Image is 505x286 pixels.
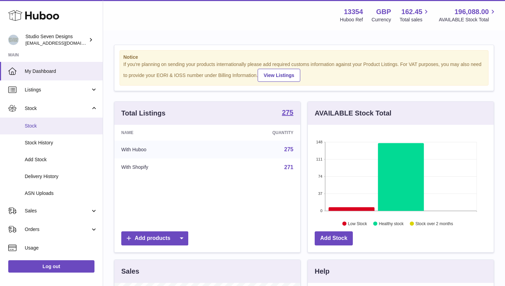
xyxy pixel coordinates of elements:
[25,105,90,112] span: Stock
[25,140,98,146] span: Stock History
[340,16,363,23] div: Huboo Ref
[121,109,166,118] h3: Total Listings
[25,123,98,129] span: Stock
[400,16,430,23] span: Total sales
[284,146,293,152] a: 275
[315,231,353,245] a: Add Stock
[258,69,300,82] a: View Listings
[121,267,139,276] h3: Sales
[114,141,215,158] td: With Huboo
[315,109,391,118] h3: AVAILABLE Stock Total
[348,221,367,226] text: Low Stock
[372,16,391,23] div: Currency
[439,7,497,23] a: 196,088.00 AVAILABLE Stock Total
[379,221,404,226] text: Healthy stock
[25,245,98,251] span: Usage
[8,35,19,45] img: contact.studiosevendesigns@gmail.com
[215,125,300,141] th: Quantity
[114,125,215,141] th: Name
[376,7,391,16] strong: GBP
[284,164,293,170] a: 271
[439,16,497,23] span: AVAILABLE Stock Total
[318,174,322,178] text: 74
[25,190,98,197] span: ASN Uploads
[25,173,98,180] span: Delivery History
[25,87,90,93] span: Listings
[320,209,322,213] text: 0
[25,226,90,233] span: Orders
[123,54,485,60] strong: Notice
[316,140,322,144] text: 148
[318,191,322,196] text: 37
[282,109,293,117] a: 275
[25,156,98,163] span: Add Stock
[25,68,98,75] span: My Dashboard
[8,260,94,273] a: Log out
[401,7,422,16] span: 162.45
[121,231,188,245] a: Add products
[114,158,215,176] td: With Shopify
[415,221,453,226] text: Stock over 2 months
[282,109,293,116] strong: 275
[400,7,430,23] a: 162.45 Total sales
[123,61,485,82] div: If you're planning on sending your products internationally please add required customs informati...
[316,157,322,161] text: 111
[315,267,329,276] h3: Help
[25,40,101,46] span: [EMAIL_ADDRESS][DOMAIN_NAME]
[454,7,489,16] span: 196,088.00
[25,33,87,46] div: Studio Seven Designs
[344,7,363,16] strong: 13354
[25,208,90,214] span: Sales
